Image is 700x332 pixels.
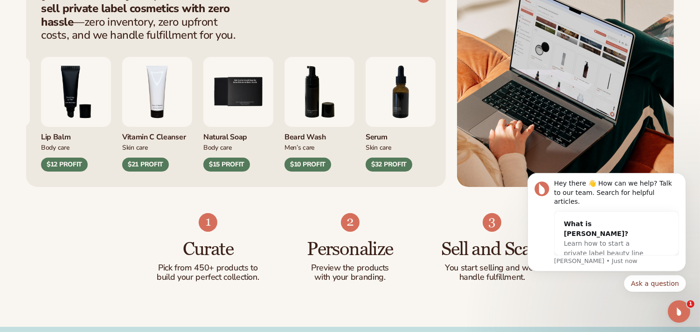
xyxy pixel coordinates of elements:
[284,142,354,152] div: Men’s Care
[341,213,360,232] img: Shopify Image 5
[298,273,402,282] p: with your branding.
[366,57,436,127] img: Collagen and retinol serum.
[513,151,700,307] iframe: Intercom notifications message
[298,263,402,273] p: Preview the products
[203,57,273,127] img: Nature bar of soap.
[284,127,354,142] div: Beard Wash
[483,213,501,232] img: Shopify Image 6
[440,239,545,260] h3: Sell and Scale
[122,158,169,172] div: $21 PROFIT
[366,127,436,142] div: Serum
[156,263,261,282] p: Pick from 450+ products to build your perfect collection.
[284,158,331,172] div: $10 PROFIT
[203,57,273,172] div: 5 / 9
[440,263,545,273] p: You start selling and we'll
[199,213,217,232] img: Shopify Image 4
[122,57,192,172] div: 4 / 9
[668,300,690,323] iframe: Intercom live chat
[284,57,354,127] img: Foaming beard wash.
[366,158,412,172] div: $32 PROFIT
[366,57,436,172] div: 7 / 9
[41,142,111,152] div: Body Care
[203,127,273,142] div: Natural Soap
[156,239,261,260] h3: Curate
[122,142,192,152] div: Skin Care
[687,300,694,308] span: 1
[41,57,111,127] img: Smoothing lip balm.
[122,127,192,142] div: Vitamin C Cleanser
[41,158,88,172] div: $12 PROFIT
[284,57,354,172] div: 6 / 9
[366,142,436,152] div: Skin Care
[122,57,192,127] img: Vitamin c cleanser.
[298,239,402,260] h3: Personalize
[41,57,111,172] div: 3 / 9
[41,127,111,142] div: Lip Balm
[203,158,250,172] div: $15 PROFIT
[203,142,273,152] div: Body Care
[440,273,545,282] p: handle fulfillment.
